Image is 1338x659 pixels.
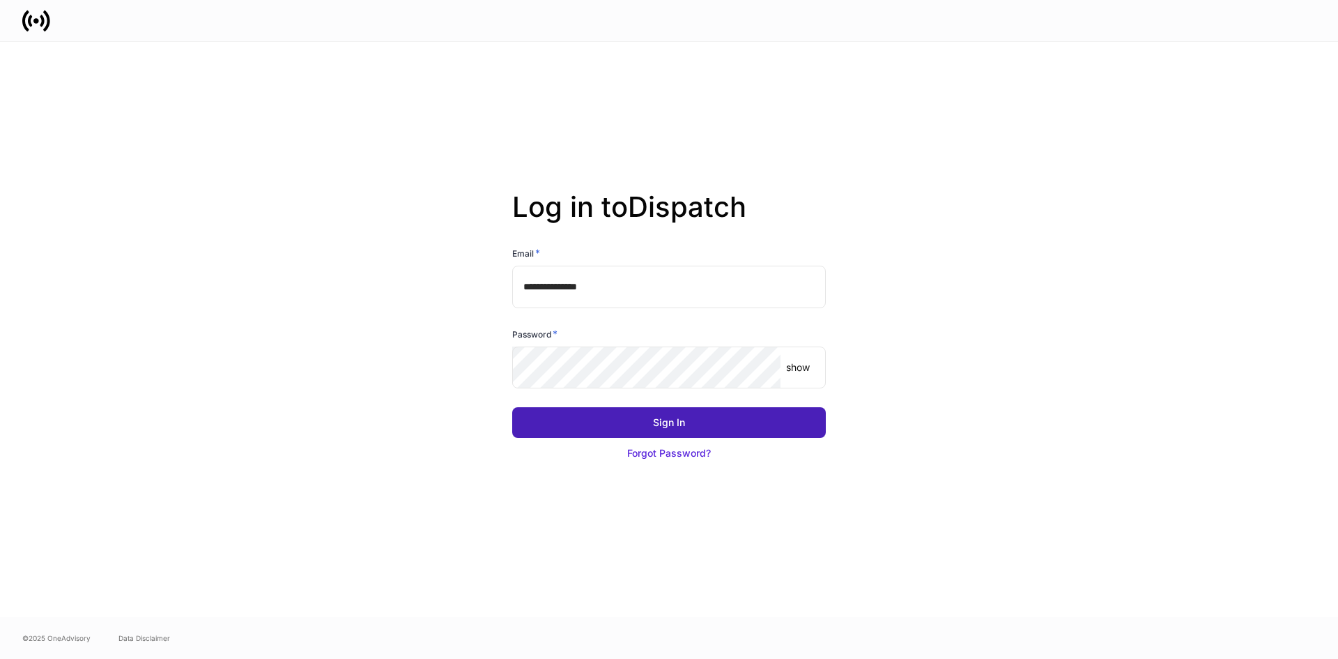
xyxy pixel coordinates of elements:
button: Forgot Password? [512,438,826,469]
div: Sign In [653,416,685,430]
span: © 2025 OneAdvisory [22,633,91,644]
div: Forgot Password? [627,446,711,460]
h2: Log in to Dispatch [512,190,826,246]
h6: Email [512,246,540,260]
a: Data Disclaimer [118,633,170,644]
h6: Password [512,327,557,341]
button: Sign In [512,407,826,438]
p: show [786,361,810,374]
